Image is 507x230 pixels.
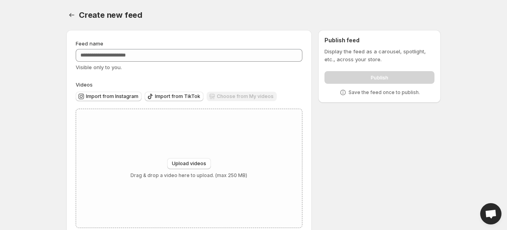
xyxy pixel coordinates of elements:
span: Visible only to you. [76,64,122,70]
p: Display the feed as a carousel, spotlight, etc., across your store. [324,47,434,63]
h2: Publish feed [324,36,434,44]
span: Import from Instagram [86,93,138,100]
p: Save the feed once to publish. [349,89,420,96]
span: Import from TikTok [155,93,200,100]
button: Import from Instagram [76,92,142,101]
div: Open chat [480,203,501,224]
button: Import from TikTok [145,92,203,101]
span: Create new feed [79,10,142,20]
button: Upload videos [167,158,211,169]
p: Drag & drop a video here to upload. (max 250 MB) [130,172,247,179]
button: Settings [66,9,77,21]
span: Feed name [76,40,103,47]
span: Upload videos [172,160,206,167]
span: Videos [76,81,93,88]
